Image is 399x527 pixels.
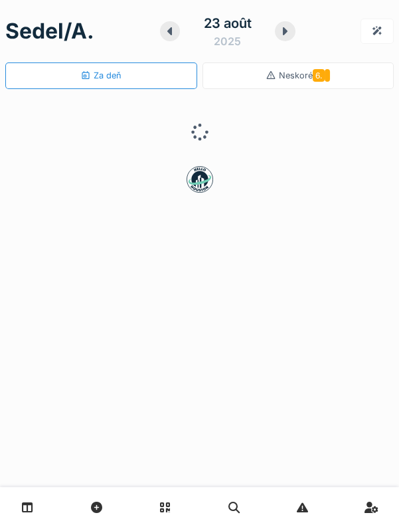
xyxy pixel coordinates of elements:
font: Neskoré [279,70,313,80]
div: 23 août [204,13,252,33]
img: badge-BVDL4wpA.svg [187,166,213,193]
font: sedel/a. [5,18,94,44]
font: 6. [315,70,322,80]
font: Za deň [94,70,121,80]
font: 2025 [214,35,241,48]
